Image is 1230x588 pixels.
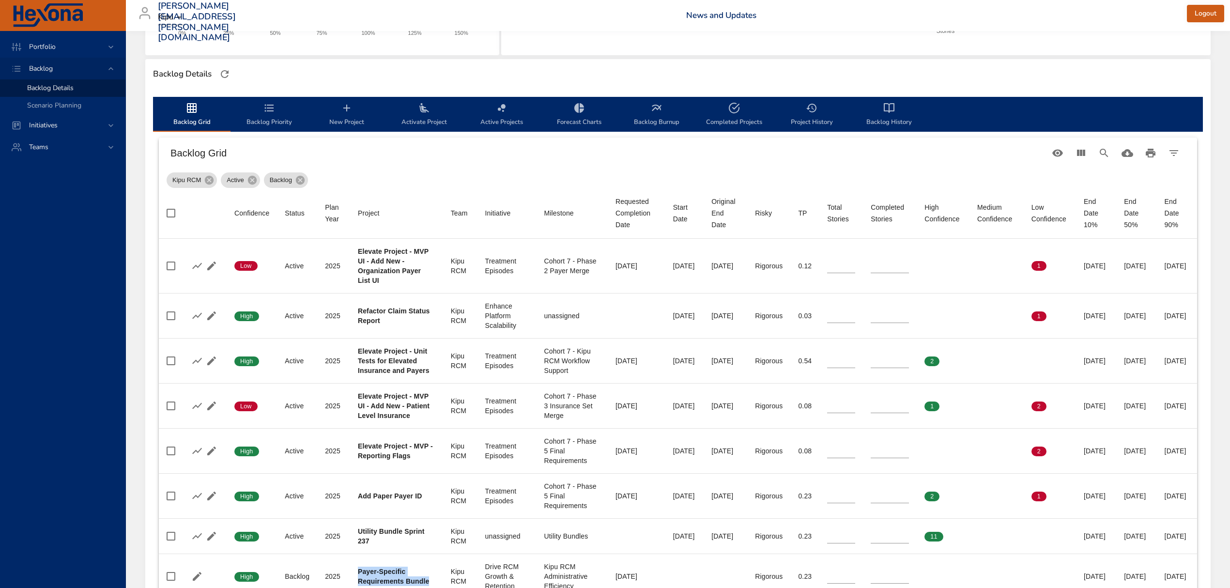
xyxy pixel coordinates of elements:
button: Edit Project Details [204,309,219,323]
a: News and Updates [686,10,756,21]
div: Kipu RCM [167,172,217,188]
div: Kipu RCM [451,441,470,461]
div: [DATE] [1165,401,1189,411]
span: 0 [924,312,939,321]
button: Show Burnup [190,309,204,323]
div: Sort [615,196,658,231]
span: 0 [977,492,992,501]
div: [DATE] [1084,531,1108,541]
div: Sort [798,207,807,219]
div: [DATE] [1084,261,1108,271]
div: 2025 [325,356,342,366]
span: 2 [1031,402,1046,411]
button: View Columns [1069,141,1092,165]
span: TP [798,207,812,219]
div: 2025 [325,401,342,411]
button: Standard Views [1046,141,1069,165]
span: 0 [977,357,992,366]
span: Teams [21,142,56,152]
span: Project History [779,102,845,128]
div: Start Date [673,201,696,225]
div: [DATE] [1124,491,1149,501]
div: [DATE] [673,531,696,541]
span: Low [234,402,258,411]
div: Cohort 7 - Phase 5 Final Requirements [544,436,600,465]
div: Active [285,311,309,321]
span: Active Projects [469,102,535,128]
div: [DATE] [673,261,696,271]
div: [DATE] [1084,491,1108,501]
div: 0.23 [798,572,812,581]
div: TP [798,207,807,219]
div: Backlog [285,572,309,581]
span: 2 [924,357,939,366]
div: Low Confidence [1031,201,1068,225]
b: Elevate Project - Unit Tests for Elevated Insurance and Payers [358,347,430,374]
button: Edit Project Details [204,399,219,413]
div: [DATE] [673,356,696,366]
button: Show Burnup [190,399,204,413]
div: Sort [977,201,1016,225]
div: Completed Stories [871,201,909,225]
span: 1 [1031,312,1046,321]
b: Utility Bundle Sprint 237 [358,527,425,545]
span: Backlog [21,64,61,73]
div: 0.54 [798,356,812,366]
div: Sort [673,201,696,225]
div: Rigorous [755,401,783,411]
div: Sort [544,207,573,219]
div: Kipu RCM [451,486,470,506]
div: Cohort 7 - Phase 3 Insurance Set Merge [544,391,600,420]
div: High Confidence [924,201,962,225]
div: Rigorous [755,261,783,271]
span: 0 [977,262,992,270]
span: Completed Projects [701,102,767,128]
div: Kipu RCM [451,567,470,586]
div: Total Stories [827,201,855,225]
button: Show Burnup [190,489,204,503]
span: Status [285,207,309,219]
div: [DATE] [615,356,658,366]
div: Rigorous [755,311,783,321]
span: 0 [1031,357,1046,366]
button: Edit Project Details [204,529,219,543]
div: [DATE] [673,446,696,456]
div: Sort [871,201,909,225]
div: [DATE] [1084,446,1108,456]
span: New Project [314,102,380,128]
div: [DATE] [1124,446,1149,456]
div: Sort [485,207,511,219]
span: 11 [924,532,943,541]
div: Sort [358,207,380,219]
img: Hexona [12,3,84,28]
div: Rigorous [755,356,783,366]
div: [DATE] [711,356,739,366]
span: 0 [924,262,939,270]
div: 2025 [325,491,342,501]
div: Sort [234,207,269,219]
span: 0 [977,402,992,411]
button: Edit Project Details [204,489,219,503]
span: High [234,312,259,321]
div: End Date 50% [1124,196,1149,231]
div: [DATE] [615,261,658,271]
div: Treatment Episodes [485,256,529,276]
span: 0 [977,447,992,456]
span: 0 [977,532,992,541]
div: [DATE] [615,446,658,456]
div: unassigned [485,531,529,541]
button: Show Burnup [190,529,204,543]
span: Backlog History [856,102,922,128]
div: Cohort 7 - Phase 5 Final Requirements [544,481,600,511]
div: [DATE] [615,401,658,411]
div: Kipu RCM [451,526,470,546]
span: Scenario Planning [27,101,81,110]
button: Show Burnup [190,259,204,273]
div: Enhance Platform Scalability [485,301,529,330]
div: Active [285,401,309,411]
div: Milestone [544,207,573,219]
div: Rigorous [755,446,783,456]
